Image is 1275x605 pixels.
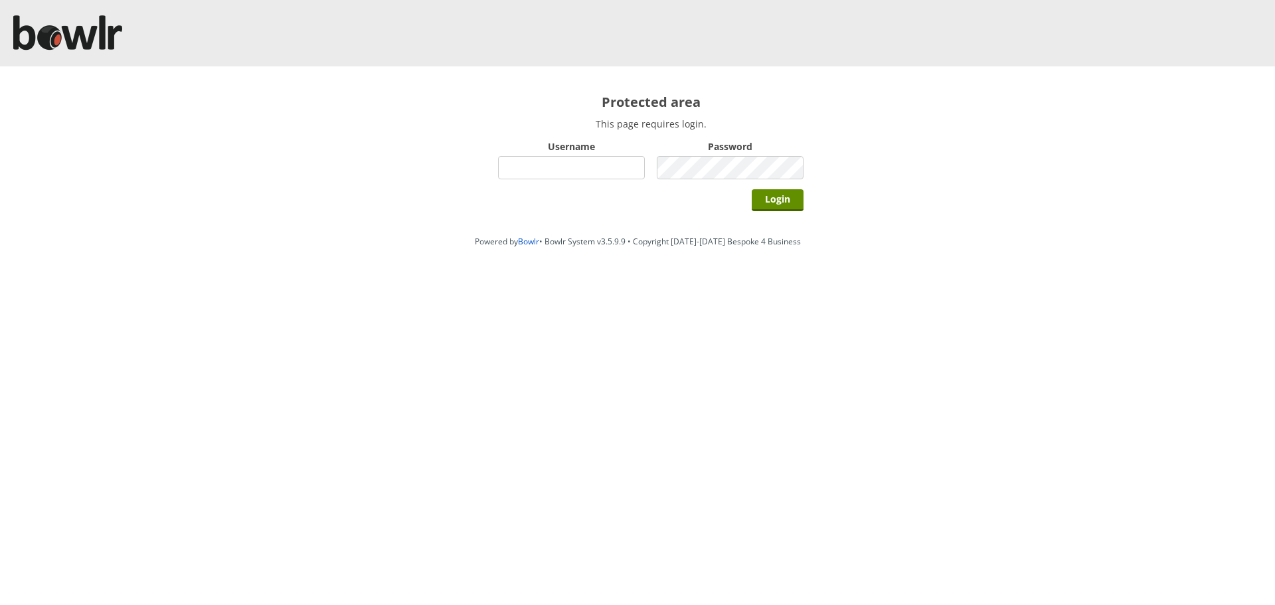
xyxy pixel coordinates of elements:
h2: Protected area [498,93,804,111]
p: This page requires login. [498,118,804,130]
input: Login [752,189,804,211]
label: Password [657,140,804,153]
label: Username [498,140,645,153]
span: Powered by • Bowlr System v3.5.9.9 • Copyright [DATE]-[DATE] Bespoke 4 Business [475,236,801,247]
a: Bowlr [518,236,539,247]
